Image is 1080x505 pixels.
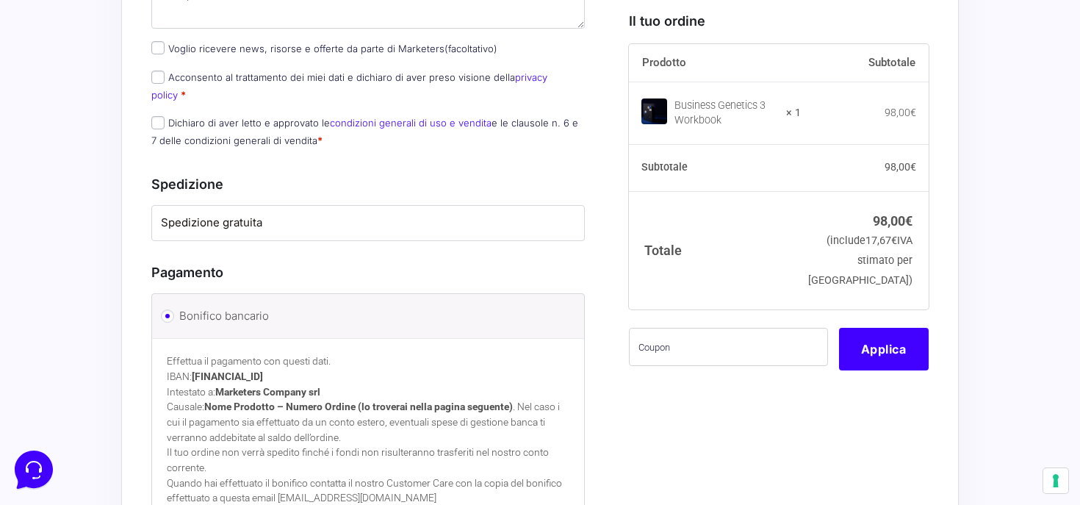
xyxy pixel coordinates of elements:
a: condizioni generali di uso e vendita [330,117,492,129]
span: Trova una risposta [24,182,115,194]
h2: Ciao da Marketers 👋 [12,12,247,35]
input: Dichiaro di aver letto e approvato lecondizioni generali di uso e venditae le clausole n. 6 e 7 d... [151,116,165,129]
th: Totale [629,191,802,309]
button: Applica [839,328,929,370]
span: € [910,107,916,118]
button: Le tue preferenze relative al consenso per le tecnologie di tracciamento [1043,468,1068,493]
span: € [891,234,897,247]
h3: Pagamento [151,262,585,282]
span: € [905,212,912,228]
strong: × 1 [786,106,801,121]
th: Subtotale [801,44,929,82]
label: Acconsento al trattamento dei miei dati e dichiaro di aver preso visione della [151,71,547,100]
button: Home [12,370,102,404]
label: Dichiaro di aver letto e approvato le e le clausole n. 6 e 7 delle condizioni generali di vendita [151,117,578,146]
iframe: Customerly Messenger Launcher [12,448,56,492]
img: dark [71,82,100,112]
img: dark [47,82,76,112]
bdi: 98,00 [885,107,916,118]
input: Voglio ricevere news, risorse e offerte da parte di Marketers(facoltativo) [151,41,165,54]
input: Acconsento al trattamento dei miei dati e dichiaro di aver preso visione dellaprivacy policy [151,71,165,84]
img: dark [24,82,53,112]
span: 17,67 [865,234,897,247]
p: Effettua il pagamento con questi dati. IBAN: Intestato a: Causale: . Nel caso i cui il pagamento ... [167,354,569,445]
a: Apri Centro Assistenza [156,182,270,194]
strong: Marketers Company srl [215,386,320,398]
h3: Il tuo ordine [629,11,929,31]
div: Business Genetics 3 Workbook [674,99,777,128]
bdi: 98,00 [885,161,916,173]
label: Spedizione gratuita [161,215,575,232]
th: Prodotto [629,44,802,82]
label: Voglio ricevere news, risorse e offerte da parte di Marketers [151,43,497,54]
input: Coupon [629,328,828,366]
button: Aiuto [192,370,282,404]
span: € [910,161,916,173]
img: Business Genetics 3 Workbook [641,98,667,123]
strong: [FINANCIAL_ID] [192,370,263,382]
p: Aiuto [226,390,248,404]
a: privacy policy [151,71,547,100]
bdi: 98,00 [873,212,912,228]
span: Inizia una conversazione [96,132,217,144]
small: (include IVA stimato per [GEOGRAPHIC_DATA]) [808,234,912,287]
th: Subtotale [629,144,802,191]
button: Inizia una conversazione [24,123,270,153]
strong: Nome Prodotto – Numero Ordine (lo troverai nella pagina seguente) [204,401,513,412]
span: (facoltativo) [444,43,497,54]
input: Cerca un articolo... [33,214,240,229]
span: Le tue conversazioni [24,59,125,71]
p: Messaggi [127,390,167,404]
button: Messaggi [102,370,192,404]
label: Bonifico bancario [179,305,552,327]
p: Il tuo ordine non verrà spedito finché i fondi non risulteranno trasferiti nel nostro conto corre... [167,445,569,475]
h3: Spedizione [151,174,585,194]
p: Home [44,390,69,404]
